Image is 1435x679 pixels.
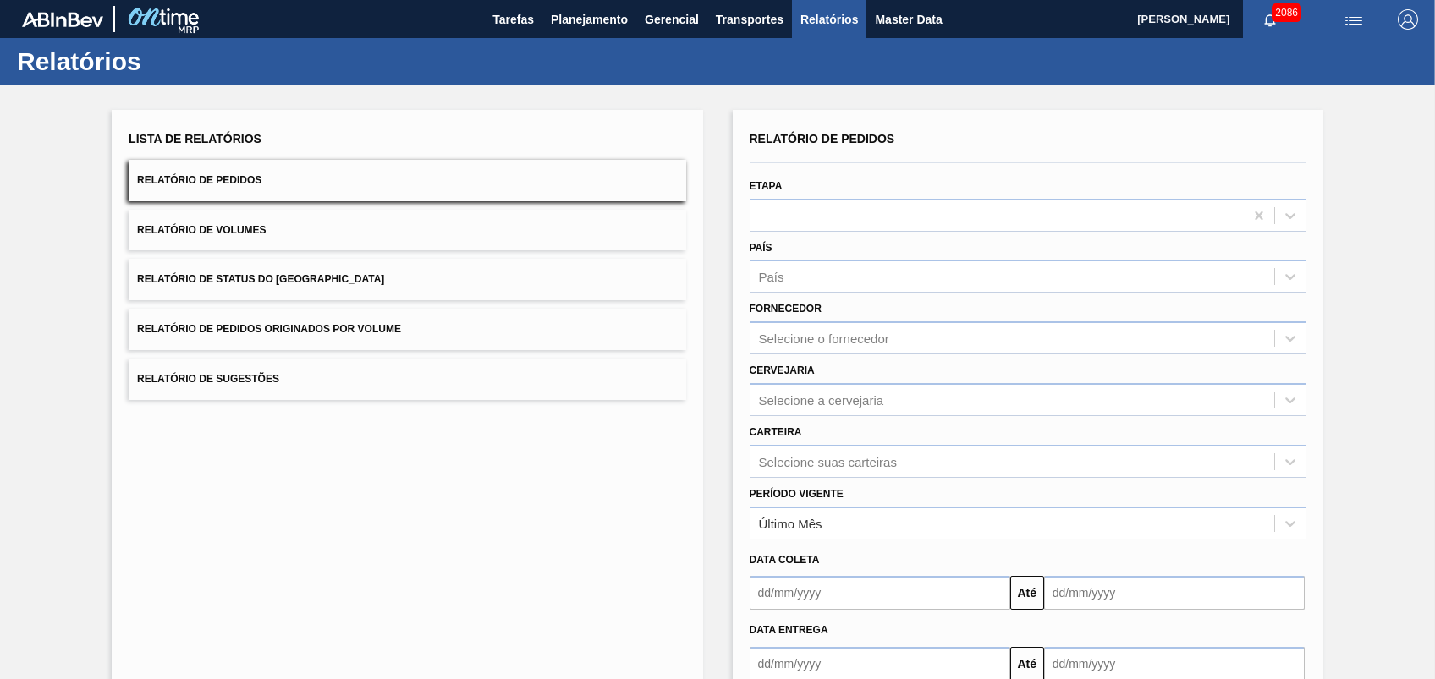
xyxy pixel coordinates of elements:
span: Planejamento [551,9,628,30]
img: userActions [1344,9,1364,30]
h1: Relatórios [17,52,317,71]
input: dd/mm/yyyy [750,576,1010,610]
span: Relatório de Pedidos [750,132,895,145]
span: Tarefas [492,9,534,30]
div: País [759,270,784,284]
span: Relatório de Volumes [137,224,266,236]
div: Selecione o fornecedor [759,331,889,346]
span: Transportes [716,9,783,30]
label: Cervejaria [750,364,815,376]
button: Relatório de Pedidos [129,160,685,201]
div: Selecione suas carteiras [759,454,897,468]
div: Selecione a cervejaria [759,392,884,407]
input: dd/mm/yyyy [1044,576,1305,610]
label: Etapa [750,180,783,192]
span: Relatórios [800,9,858,30]
span: Relatório de Pedidos [137,174,261,186]
img: Logout [1398,9,1418,30]
label: Fornecedor [750,303,822,315]
button: Relatório de Sugestões [129,359,685,400]
label: Carteira [750,426,802,438]
span: Relatório de Sugestões [137,373,279,385]
span: Lista de Relatórios [129,132,261,145]
button: Relatório de Pedidos Originados por Volume [129,309,685,350]
img: TNhmsLtSVTkK8tSr43FrP2fwEKptu5GPRR3wAAAABJRU5ErkJggg== [22,12,103,27]
div: Último Mês [759,516,822,530]
span: Gerencial [645,9,699,30]
label: País [750,242,772,254]
span: Relatório de Pedidos Originados por Volume [137,323,401,335]
span: 2086 [1272,3,1301,22]
span: Master Data [875,9,942,30]
span: Relatório de Status do [GEOGRAPHIC_DATA] [137,273,384,285]
label: Período Vigente [750,488,844,500]
span: Data entrega [750,624,828,636]
button: Relatório de Volumes [129,210,685,251]
button: Notificações [1243,8,1297,31]
button: Relatório de Status do [GEOGRAPHIC_DATA] [129,259,685,300]
span: Data coleta [750,554,820,566]
button: Até [1010,576,1044,610]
